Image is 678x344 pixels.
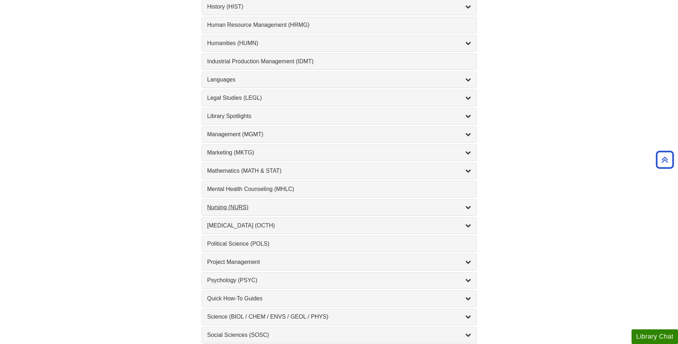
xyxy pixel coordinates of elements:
a: Industrial Production Management (IDMT) [207,57,471,66]
a: Social Sciences (SOSC) [207,331,471,339]
a: History (HIST) [207,3,471,11]
a: Quick How-To Guides [207,294,471,303]
a: Management (MGMT) [207,130,471,139]
a: Languages [207,75,471,84]
a: Psychology (PSYC) [207,276,471,285]
a: Political Science (POLS) [207,240,471,248]
a: Library Spotlights [207,112,471,121]
a: Legal Studies (LEGL) [207,94,471,102]
button: Library Chat [632,329,678,344]
a: Back to Top [653,155,676,164]
a: [MEDICAL_DATA] (OCTH) [207,221,471,230]
a: Human Resource Management (HRMG) [207,21,471,29]
a: Humanities (HUMN) [207,39,471,48]
a: Marketing (MKTG) [207,148,471,157]
a: Nursing (NURS) [207,203,471,212]
a: Project Management [207,258,471,266]
a: Science (BIOL / CHEM / ENVS / GEOL / PHYS) [207,313,471,321]
a: Mental Health Counseling (MHLC) [207,185,471,193]
a: Mathematics (MATH & STAT) [207,167,471,175]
